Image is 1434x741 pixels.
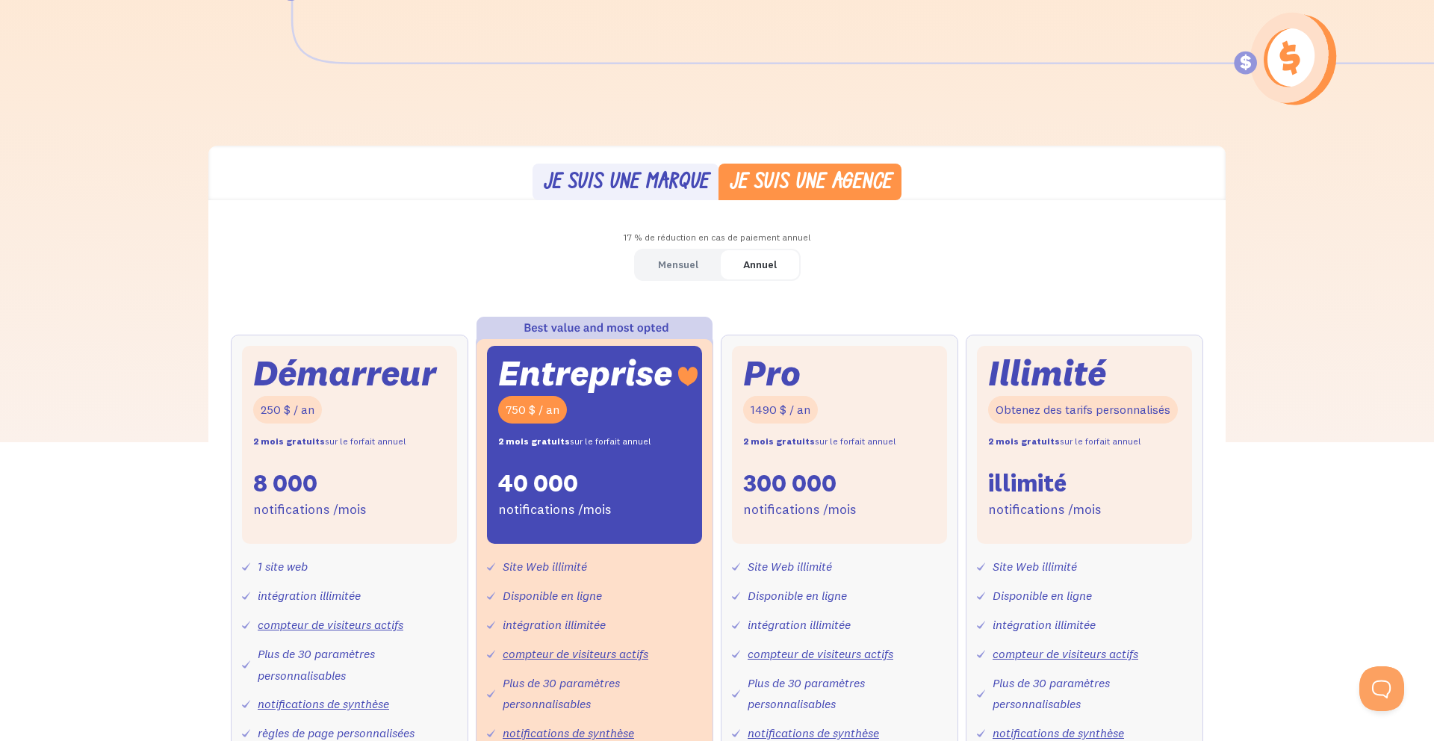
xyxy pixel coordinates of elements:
font: 2 mois gratuits [253,435,325,447]
font: 2 mois gratuits [988,435,1060,447]
font: intégration illimitée [993,617,1096,632]
font: 2 mois gratuits [498,435,570,447]
font: intégration illimitée [748,617,851,632]
font: Plus de 30 paramètres personnalisables [748,675,865,712]
font: règles de page personnalisées [258,725,415,740]
font: notifications /mois [498,500,611,518]
a: compteur de visiteurs actifs [748,646,893,661]
font: 17 % de réduction en cas de paiement annuel [624,232,811,243]
font: notifications /mois [743,500,856,518]
font: illimité [988,468,1067,497]
font: 250 $ / an [261,402,314,417]
font: sur le forfait annuel [325,435,406,447]
font: intégration illimitée [503,617,606,632]
font: Plus de 30 paramètres personnalisables [258,646,375,683]
font: Entreprise [498,350,672,395]
a: notifications de synthèse [993,725,1124,740]
font: 2 mois gratuits [743,435,815,447]
font: Plus de 30 paramètres personnalisables [993,675,1110,712]
font: notifications /mois [988,500,1101,518]
font: 1 site web [258,559,308,574]
a: notifications de synthèse [258,696,389,711]
font: Site Web illimité [748,559,832,574]
font: Je suis une agence [729,171,891,194]
font: Mensuel [658,258,698,271]
font: 8 000 [253,468,317,497]
font: sur le forfait annuel [815,435,896,447]
font: Site Web illimité [993,559,1077,574]
font: Pro [743,350,801,395]
font: Plus de 30 paramètres personnalisables [503,675,620,712]
a: compteur de visiteurs actifs [503,646,648,661]
font: notifications /mois [253,500,366,518]
font: Disponible en ligne [993,588,1092,603]
a: notifications de synthèse [748,725,879,740]
font: sur le forfait annuel [1060,435,1141,447]
font: 750 $ / an [506,402,559,417]
iframe: Toggle Customer Support [1359,666,1404,711]
font: sur le forfait annuel [570,435,651,447]
font: intégration illimitée [258,588,361,603]
font: Annuel [743,258,777,271]
font: Disponible en ligne [748,588,847,603]
font: 300 000 [743,468,836,497]
font: 1490 $ / an [751,402,810,417]
a: notifications de synthèse [503,725,634,740]
font: Site Web illimité [503,559,587,574]
font: Illimité [988,350,1106,395]
font: Obtenez des tarifs personnalisés [996,402,1170,417]
a: compteur de visiteurs actifs [258,617,403,632]
font: Je suis une marque [543,171,708,194]
a: compteur de visiteurs actifs [993,646,1138,661]
font: Démarreur [253,350,436,395]
font: 40 000 [498,468,578,497]
font: Disponible en ligne [503,588,602,603]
